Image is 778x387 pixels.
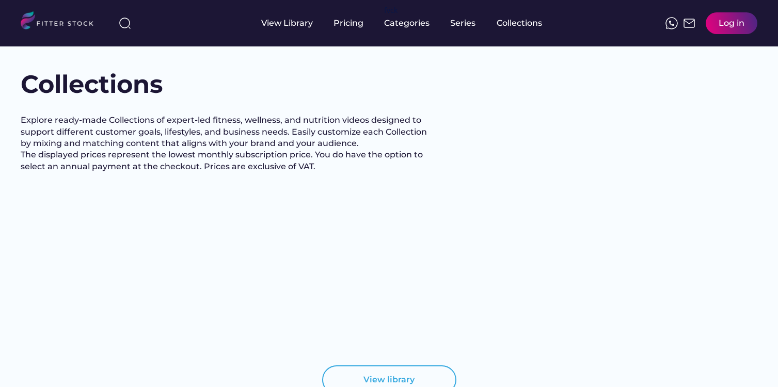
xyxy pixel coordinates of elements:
div: Pricing [334,18,363,29]
img: LOGO.svg [21,11,102,33]
img: meteor-icons_whatsapp%20%281%29.svg [665,17,678,29]
div: fvck [384,5,398,15]
div: Collections [497,18,542,29]
h2: Explore ready-made Collections of expert-led fitness, wellness, and nutrition videos designed to ... [21,115,434,172]
img: Frame%2051.svg [683,17,695,29]
div: Series [450,18,476,29]
div: Log in [719,18,744,29]
div: Categories [384,18,430,29]
div: View Library [261,18,313,29]
h1: Collections [21,67,163,102]
img: search-normal%203.svg [119,17,131,29]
